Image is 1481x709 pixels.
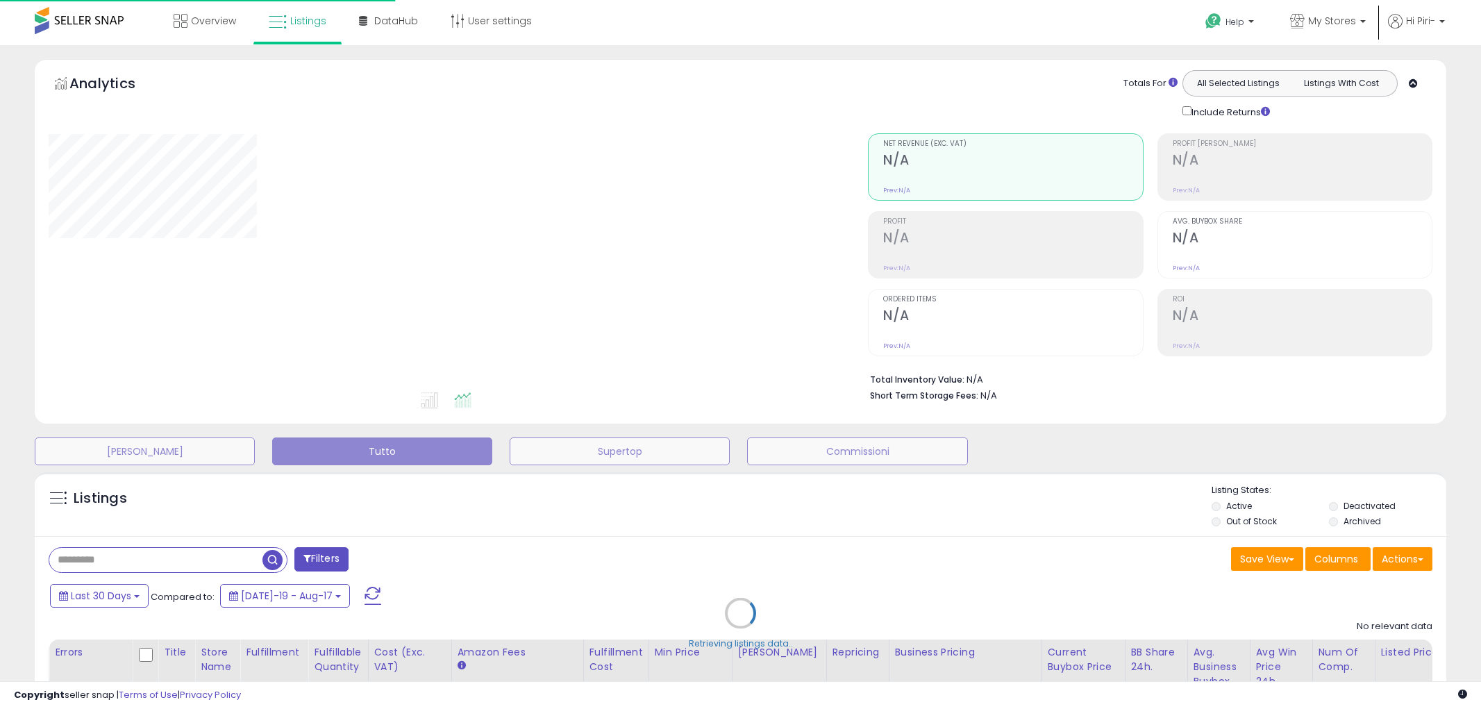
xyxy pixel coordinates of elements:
[1308,14,1356,28] span: My Stores
[747,437,967,465] button: Commissioni
[290,14,326,28] span: Listings
[1173,186,1200,194] small: Prev: N/A
[1187,74,1290,92] button: All Selected Listings
[510,437,730,465] button: Supertop
[689,637,793,650] div: Retrieving listings data..
[1173,152,1432,171] h2: N/A
[374,14,418,28] span: DataHub
[870,370,1422,387] li: N/A
[1173,308,1432,326] h2: N/A
[14,688,65,701] strong: Copyright
[883,152,1142,171] h2: N/A
[1194,2,1268,45] a: Help
[883,140,1142,148] span: Net Revenue (Exc. VAT)
[883,218,1142,226] span: Profit
[1225,16,1244,28] span: Help
[1173,218,1432,226] span: Avg. Buybox Share
[1173,230,1432,249] h2: N/A
[1289,74,1393,92] button: Listings With Cost
[1173,296,1432,303] span: ROI
[1173,140,1432,148] span: Profit [PERSON_NAME]
[14,689,241,702] div: seller snap | |
[870,374,964,385] b: Total Inventory Value:
[883,230,1142,249] h2: N/A
[883,264,910,272] small: Prev: N/A
[1172,103,1287,119] div: Include Returns
[1173,342,1200,350] small: Prev: N/A
[1123,77,1178,90] div: Totals For
[1388,14,1445,45] a: Hi Piri-
[69,74,162,97] h5: Analytics
[191,14,236,28] span: Overview
[272,437,492,465] button: Tutto
[883,308,1142,326] h2: N/A
[35,437,255,465] button: [PERSON_NAME]
[883,342,910,350] small: Prev: N/A
[870,390,978,401] b: Short Term Storage Fees:
[883,296,1142,303] span: Ordered Items
[1205,12,1222,30] i: Get Help
[883,186,910,194] small: Prev: N/A
[1173,264,1200,272] small: Prev: N/A
[980,389,997,402] span: N/A
[1406,14,1435,28] span: Hi Piri-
